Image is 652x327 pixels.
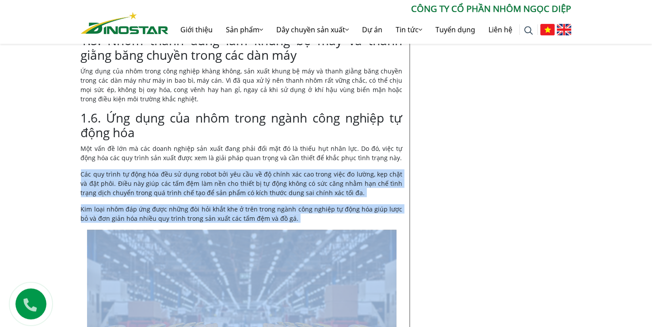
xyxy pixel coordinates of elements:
[557,24,572,35] img: English
[81,12,168,34] img: Nhôm Dinostar
[540,24,555,35] img: Tiếng Việt
[81,169,403,197] p: Các quy trình tự động hóa đều sử dụng robot bởi yêu cầu về độ chính xác cao trong việc đo lường, ...
[356,15,389,44] a: Dự án
[81,204,403,223] p: Kim loại nhôm đáp ứng được những đòi hỏi khắt khe ở trên trong ngành công nghiệp tự động hóa giúp...
[168,2,572,15] p: CÔNG TY CỔ PHẦN NHÔM NGỌC DIỆP
[220,15,270,44] a: Sản phẩm
[429,15,482,44] a: Tuyển dụng
[174,15,220,44] a: Giới thiệu
[81,66,403,104] p: Ứng dụng của nhôm trong công nghiệp khàng không, sản xuất khung bệ máy và thanh giằng băng chuy...
[270,15,356,44] a: Dây chuyền sản xuất
[524,26,533,35] img: search
[482,15,519,44] a: Liên hệ
[389,15,429,44] a: Tin tức
[81,144,403,162] p: Một vấn đề lớn mà các doanh nghiệp sản xuất đang phải đối mặt đó là thiếu hụt nhân lực. Do đó, vi...
[81,111,403,140] h3: 1.6. Ứng dụng của nhôm trong ngành công nghiệp tự động hóa
[81,33,403,63] h3: 1.5. Nhôm thanh dùng làm khung bệ máy và thanh giằng băng chuyền trong các dàn máy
